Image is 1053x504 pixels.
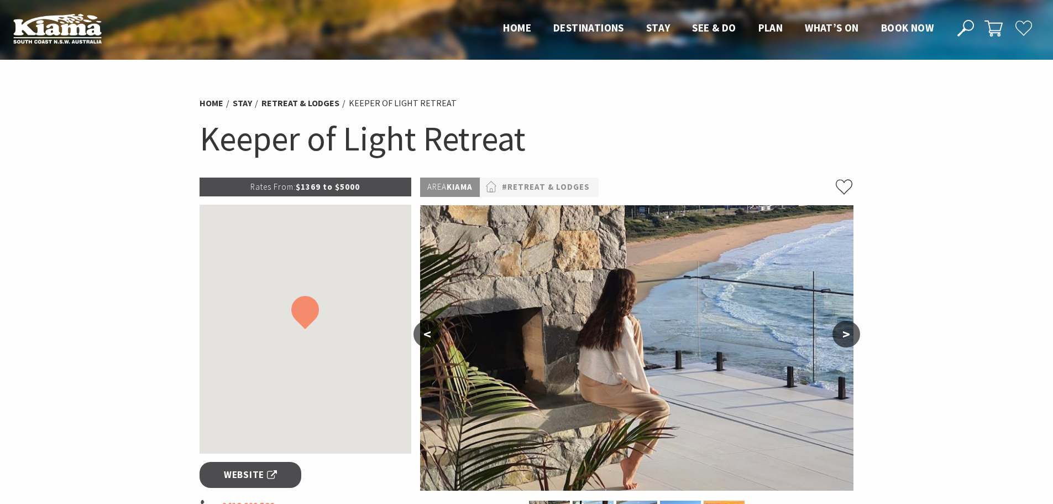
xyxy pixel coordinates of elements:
[646,21,670,34] span: Stay
[427,181,447,192] span: Area
[413,321,441,347] button: <
[200,462,302,488] a: Website
[261,97,339,109] a: Retreat & Lodges
[224,467,277,482] span: Website
[233,97,252,109] a: Stay
[553,21,624,34] span: Destinations
[502,180,590,194] a: #Retreat & Lodges
[420,205,853,491] img: Keeper of Light Retreat photo of the balcony
[503,21,531,34] span: Home
[492,19,945,38] nav: Main Menu
[758,21,783,34] span: Plan
[832,321,860,347] button: >
[420,178,480,197] p: Kiama
[692,21,736,34] span: See & Do
[200,97,223,109] a: Home
[805,21,859,34] span: What’s On
[881,21,934,34] span: Book now
[200,178,412,196] p: $1369 to $5000
[250,181,296,192] span: Rates From:
[349,96,457,111] li: Keeper of Light Retreat
[13,13,102,44] img: Kiama Logo
[200,116,854,161] h1: Keeper of Light Retreat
